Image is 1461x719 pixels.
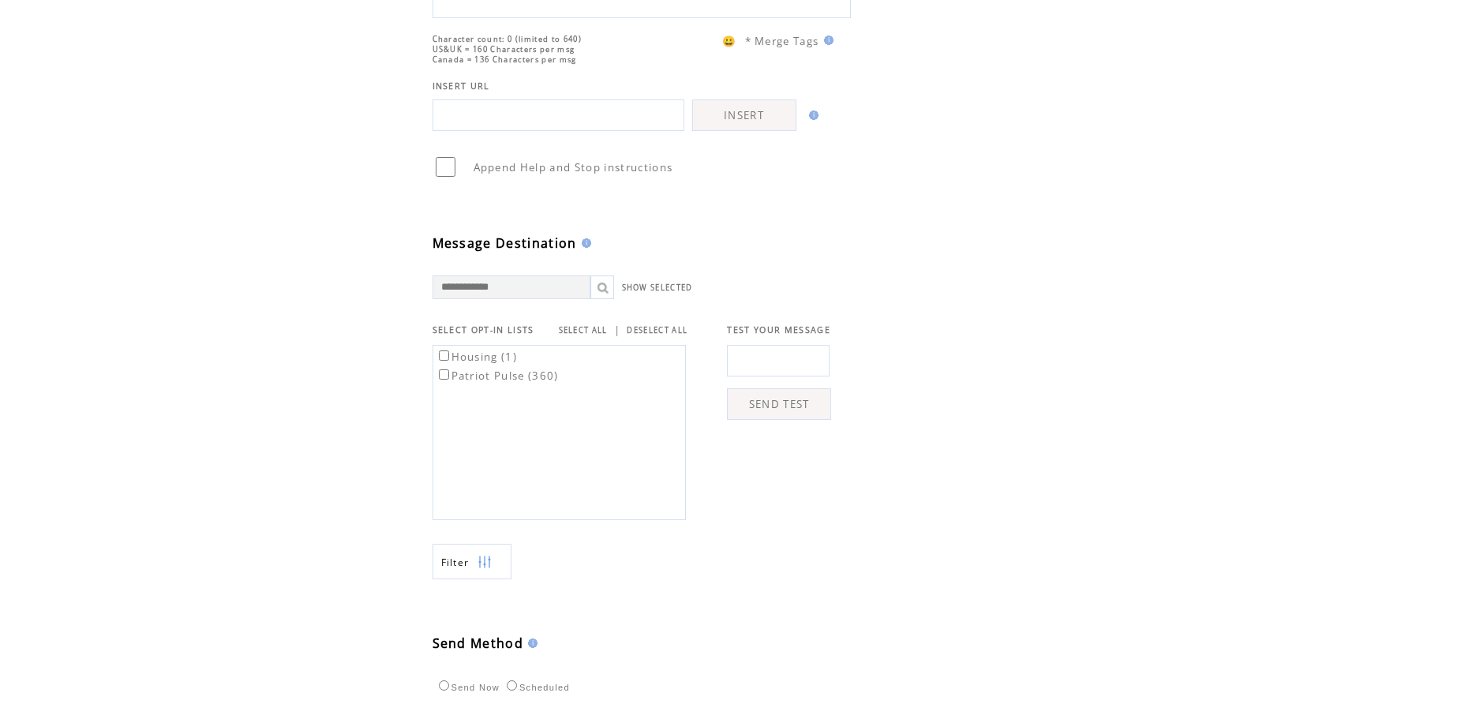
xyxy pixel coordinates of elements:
[433,234,577,252] span: Message Destination
[439,369,449,380] input: Patriot Pulse (360)
[433,34,583,44] span: Character count: 0 (limited to 640)
[439,680,449,691] input: Send Now
[727,388,831,420] a: SEND TEST
[441,556,470,569] span: Show filters
[433,635,524,652] span: Send Method
[559,325,608,335] a: SELECT ALL
[614,323,620,337] span: |
[474,160,673,174] span: Append Help and Stop instructions
[433,54,577,65] span: Canada = 136 Characters per msg
[433,81,490,92] span: INSERT URL
[507,680,517,691] input: Scheduled
[622,283,693,293] a: SHOW SELECTED
[819,36,834,45] img: help.gif
[523,638,538,648] img: help.gif
[577,238,591,248] img: help.gif
[433,324,534,335] span: SELECT OPT-IN LISTS
[727,324,830,335] span: TEST YOUR MESSAGE
[436,350,518,364] label: Housing (1)
[433,544,511,579] a: Filter
[439,350,449,361] input: Housing (1)
[433,44,575,54] span: US&UK = 160 Characters per msg
[804,110,819,120] img: help.gif
[627,325,687,335] a: DESELECT ALL
[503,683,570,692] label: Scheduled
[436,369,559,383] label: Patriot Pulse (360)
[435,683,500,692] label: Send Now
[745,34,819,48] span: * Merge Tags
[722,34,736,48] span: 😀
[692,99,796,131] a: INSERT
[478,545,492,580] img: filters.png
